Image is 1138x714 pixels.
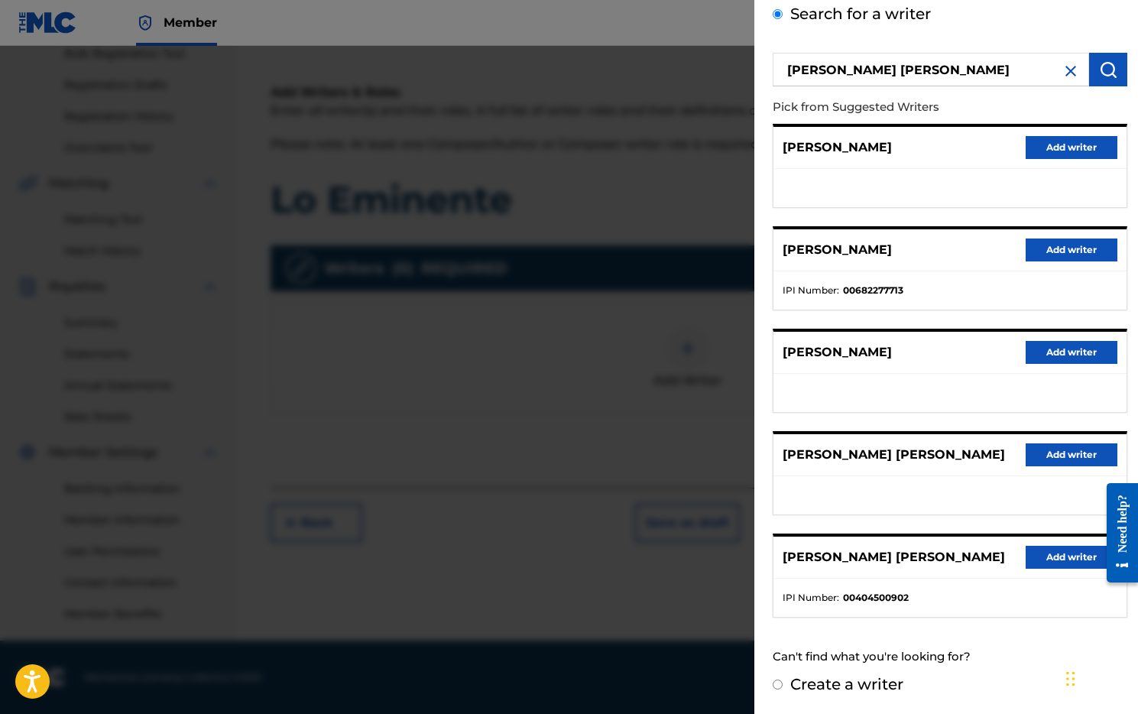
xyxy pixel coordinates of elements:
p: [PERSON_NAME] [PERSON_NAME] [783,548,1005,566]
iframe: Chat Widget [1062,641,1138,714]
p: Pick from Suggested Writers [773,91,1040,124]
p: [PERSON_NAME] [783,343,892,362]
button: Add writer [1026,239,1117,261]
img: MLC Logo [18,11,77,34]
span: IPI Number : [783,591,839,605]
p: [PERSON_NAME] [783,241,892,259]
p: [PERSON_NAME] [783,138,892,157]
strong: 00404500902 [843,591,909,605]
button: Add writer [1026,443,1117,466]
span: IPI Number : [783,284,839,297]
button: Add writer [1026,341,1117,364]
iframe: Resource Center [1095,470,1138,596]
button: Add writer [1026,546,1117,569]
span: Member [164,14,217,31]
label: Create a writer [790,675,903,693]
button: Add writer [1026,136,1117,159]
img: close [1062,62,1080,80]
img: Search Works [1099,60,1117,79]
div: Drag [1066,656,1075,702]
input: Search writer's name or IPI Number [773,53,1089,86]
p: [PERSON_NAME] [PERSON_NAME] [783,446,1005,464]
img: Top Rightsholder [136,14,154,32]
strong: 00682277713 [843,284,903,297]
div: Can't find what you're looking for? [773,641,1127,673]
